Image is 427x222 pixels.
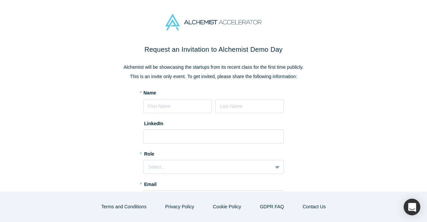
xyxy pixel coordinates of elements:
[143,148,284,158] label: Role
[253,201,291,213] a: GDPR FAQ
[73,44,354,54] h2: Request an Invitation to Alchemist Demo Day
[143,89,156,96] label: Name
[296,201,333,213] a: Contact Us
[94,201,153,213] button: Terms and Conditions
[165,14,262,30] img: Alchemist Accelerator Logo
[73,64,354,71] p: Alchemist will be showcasing the startups from its recent class for the first time publicly.
[148,164,268,171] div: Select...
[143,118,163,127] label: LinkedIn
[143,179,284,188] label: Email
[143,99,211,113] input: First Name
[216,99,284,113] input: Last Name
[158,201,201,213] button: Privacy Policy
[73,73,354,80] p: This is an invite only event. To get invited, please share the following information:
[206,201,248,213] button: Cookie Policy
